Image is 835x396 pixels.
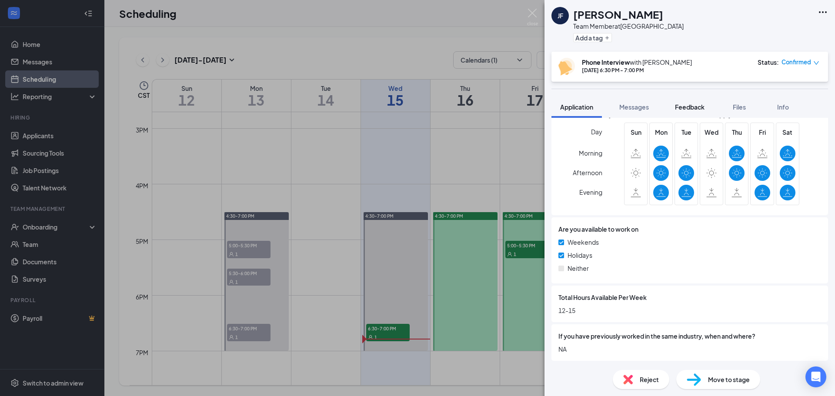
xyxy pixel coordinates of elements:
div: JF [558,11,563,20]
span: Application [560,103,593,111]
b: Phone Interview [582,58,630,66]
span: Holidays [568,250,592,260]
span: Info [777,103,789,111]
span: Messages [619,103,649,111]
h1: [PERSON_NAME] [573,7,663,22]
button: PlusAdd a tag [573,33,612,42]
svg: Ellipses [818,7,828,17]
div: Team Member at [GEOGRAPHIC_DATA] [573,22,684,30]
span: Confirmed [782,58,811,67]
span: Morning [579,145,602,161]
span: Afternoon [573,165,602,180]
div: [DATE] 6:30 PM - 7:00 PM [582,67,692,74]
div: Status : [758,58,779,67]
span: Total Hours Available Per Week [558,293,647,302]
span: Fri [755,127,770,137]
span: Day [591,127,602,136]
span: Tue [678,127,694,137]
span: Mon [653,127,669,137]
span: NA [558,344,821,354]
span: Weekends [568,237,599,247]
div: Open Intercom Messenger [805,366,826,387]
span: If you have previously worked in the same industry, when and where? [558,331,755,341]
svg: Plus [605,35,610,40]
span: Feedback [675,103,705,111]
span: Wed [704,127,719,137]
span: Files [733,103,746,111]
span: 12-15 [558,306,821,315]
div: with [PERSON_NAME] [582,58,692,67]
span: Thu [729,127,745,137]
span: Neither [568,263,589,273]
span: Sun [628,127,644,137]
span: Reject [640,375,659,384]
span: Sat [780,127,795,137]
span: Evening [579,184,602,200]
span: down [813,60,819,66]
span: Are you available to work on [558,224,638,234]
span: Move to stage [708,375,750,384]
